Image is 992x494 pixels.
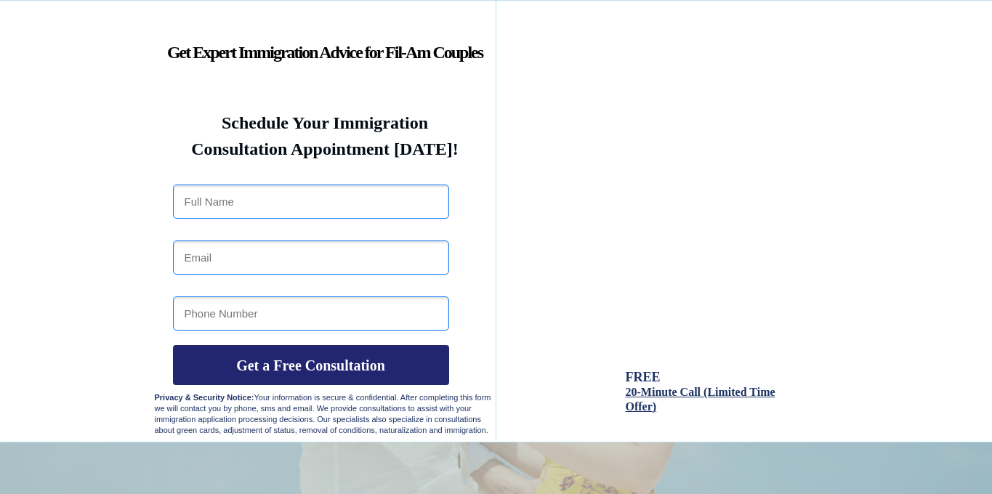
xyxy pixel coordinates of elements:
[173,357,449,374] span: Get a Free Consultation
[626,386,775,413] a: 20-Minute Call (Limited Time Offer)
[173,345,449,385] button: Get a Free Consultation
[626,370,661,384] span: FREE
[167,43,483,62] strong: Get Expert Immigration Advice for Fil-Am Couples
[173,240,449,275] input: Email
[626,386,775,413] span: 20-Minute Call (Limited Time Offer)
[173,296,449,331] input: Phone Number
[155,393,491,434] span: Your information is secure & confidential. After completing this form we will contact you by phon...
[155,393,254,402] strong: Privacy & Security Notice:
[191,139,459,158] strong: Consultation Appointment [DATE]!
[173,185,449,219] input: Full Name
[222,113,428,132] strong: Schedule Your Immigration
